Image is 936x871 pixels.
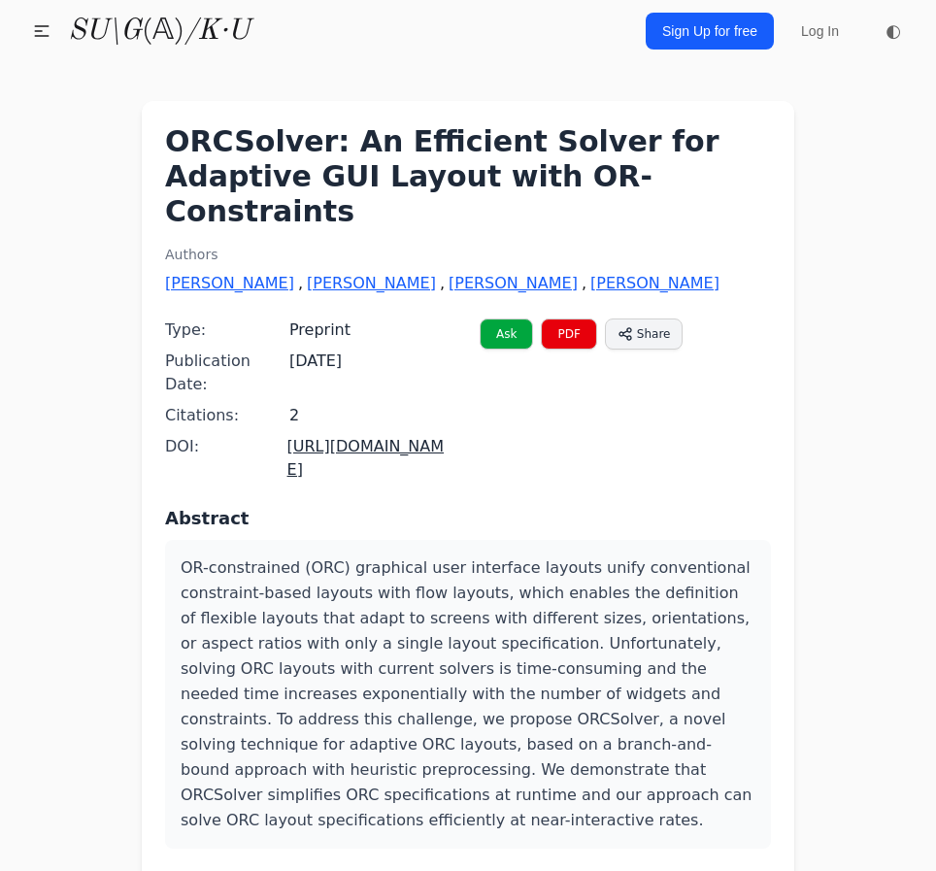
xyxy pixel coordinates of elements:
[886,22,901,40] span: ◐
[449,272,578,295] a: [PERSON_NAME]
[789,14,851,49] a: Log In
[590,272,719,295] a: [PERSON_NAME]
[165,124,771,229] h1: ORCSolver: An Efficient Solver for Adaptive GUI Layout with OR-Constraints
[541,318,596,350] a: PDF
[307,272,436,295] a: [PERSON_NAME]
[289,404,299,427] span: 2
[637,325,671,343] span: Share
[287,437,445,479] a: [URL][DOMAIN_NAME]
[68,17,142,46] i: SU\G
[165,245,771,264] h2: Authors
[289,318,351,342] span: Preprint
[165,435,287,458] span: DOI:
[480,318,533,350] a: Ask
[165,318,289,342] span: Type:
[184,17,250,46] i: /K·U
[68,14,250,49] a: SU\G(𝔸)/K·U
[165,272,771,295] div: , , ,
[289,350,342,373] span: [DATE]
[181,555,755,833] p: OR-constrained (ORC) graphical user interface layouts unify conventional constraint-based layouts...
[165,272,294,295] a: [PERSON_NAME]
[165,404,289,427] span: Citations:
[165,505,771,532] h3: Abstract
[165,350,289,396] span: Publication Date:
[874,12,913,50] button: ◐
[646,13,774,50] a: Sign Up for free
